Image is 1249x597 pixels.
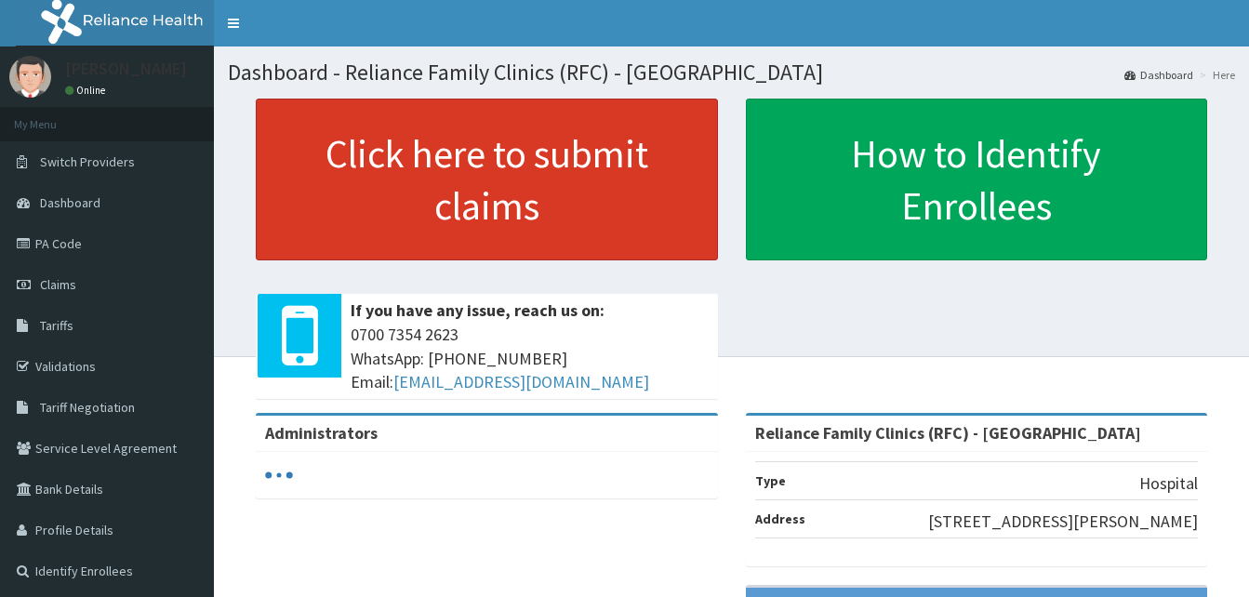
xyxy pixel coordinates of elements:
p: Hospital [1139,471,1198,496]
b: If you have any issue, reach us on: [351,299,605,321]
strong: Reliance Family Clinics (RFC) - [GEOGRAPHIC_DATA] [755,422,1141,444]
a: [EMAIL_ADDRESS][DOMAIN_NAME] [393,371,649,392]
img: User Image [9,56,51,98]
b: Administrators [265,422,378,444]
a: How to Identify Enrollees [746,99,1208,260]
span: Tariff Negotiation [40,399,135,416]
span: Claims [40,276,76,293]
p: [PERSON_NAME] [65,60,187,77]
a: Dashboard [1124,67,1193,83]
p: [STREET_ADDRESS][PERSON_NAME] [928,510,1198,534]
span: Dashboard [40,194,100,211]
h1: Dashboard - Reliance Family Clinics (RFC) - [GEOGRAPHIC_DATA] [228,60,1235,85]
span: Tariffs [40,317,73,334]
a: Click here to submit claims [256,99,718,260]
b: Type [755,472,786,489]
span: Switch Providers [40,153,135,170]
svg: audio-loading [265,461,293,489]
span: 0700 7354 2623 WhatsApp: [PHONE_NUMBER] Email: [351,323,709,394]
b: Address [755,511,805,527]
a: Online [65,84,110,97]
li: Here [1195,67,1235,83]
